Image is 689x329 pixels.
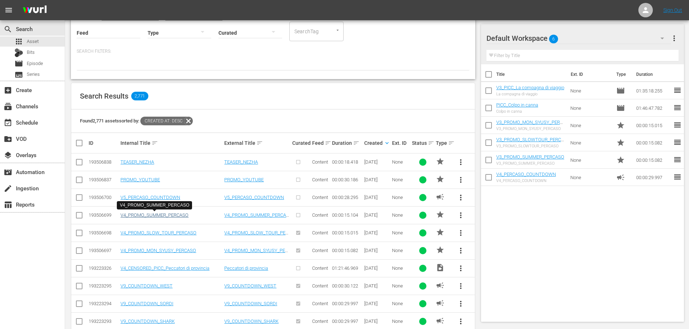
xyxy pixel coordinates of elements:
div: Type [436,139,450,147]
span: Schedule [4,118,12,127]
button: more_vert [670,30,679,47]
div: Colpo in canna [496,109,538,114]
td: 00:00:29.997 [633,169,673,186]
div: None [392,265,410,271]
span: AD [436,299,445,307]
span: Ingestion [4,184,12,193]
span: Promo [616,156,625,164]
a: TEASER_NEZHA [224,159,258,165]
span: PROMO [436,210,445,219]
div: 193506697 [89,248,118,253]
span: more_vert [456,282,465,290]
span: sort [353,140,360,146]
div: None [392,248,410,253]
span: Content [312,212,328,218]
span: 6 [549,31,558,47]
td: 01:46:47.782 [633,99,673,117]
div: 193506698 [89,230,118,235]
span: Content [312,230,328,235]
td: None [567,169,614,186]
a: V4_PROMO_SLOW_TOUR_PERCASO [120,230,196,235]
span: sort [152,140,158,146]
span: Ad [616,173,625,182]
button: more_vert [452,242,469,259]
div: None [392,319,410,324]
div: ID [89,140,118,146]
div: 193506838 [89,159,118,165]
td: None [567,99,614,117]
span: Overlays [4,151,12,160]
span: AD [436,192,445,201]
div: External Title [224,139,290,147]
span: PROMO [436,228,445,237]
td: 00:00:15.082 [633,134,673,151]
div: None [392,177,410,182]
a: V4_PROMO_MON_SYUSY_PERCASO [224,248,288,259]
span: reorder [673,173,682,181]
span: Content [312,301,328,306]
button: more_vert [452,189,469,206]
div: [DATE] [364,177,390,182]
a: V4_PROMO_SUMMER_PERCASO [224,212,289,223]
span: Found 2,771 assets sorted by: [80,118,193,124]
div: 00:00:29.997 [332,301,362,306]
span: reorder [673,103,682,112]
span: sort [448,140,455,146]
span: 2,771 [131,92,148,100]
div: 193223295 [89,283,118,289]
a: V3_PROMO_SUMMER_PERCASO [496,154,564,160]
div: V4_PROMO_SUMMER_PERCASO [120,202,189,208]
a: PROMO_YOUTUBE [224,177,264,182]
span: more_vert [670,34,679,43]
div: Internal Title [120,139,222,147]
div: V3_PROMO_MON_SYUSY_PERCASO [496,126,565,131]
span: PROMO [436,157,445,166]
span: Series [27,71,40,78]
a: V5_PERCASO_COUNTDOWN [224,195,284,200]
a: V3_PICC_La compagna di viaggio [496,85,564,90]
a: V4_PERCASO_COUNTDOWN [496,172,556,177]
button: more_vert [452,153,469,171]
div: [DATE] [364,195,390,200]
span: Search [4,25,12,34]
div: 193223294 [89,301,118,306]
a: V9_COUNTDOWN_SHARK [120,319,175,324]
span: Content [312,177,328,182]
div: 00:00:28.295 [332,195,362,200]
span: Content [312,265,328,271]
td: None [567,117,614,134]
span: AD [436,316,445,325]
span: reorder [673,138,682,147]
div: None [392,212,410,218]
span: Content [312,319,328,324]
span: reorder [673,86,682,95]
div: [DATE] [364,301,390,306]
button: more_vert [452,260,469,277]
div: [DATE] [364,230,390,235]
a: V9_COUNTDOWN_WEST [120,283,173,289]
span: more_vert [456,229,465,237]
a: PROMO_YOUTUBE [120,177,160,182]
td: None [567,82,614,99]
div: 193506700 [89,195,118,200]
div: 193506837 [89,177,118,182]
div: 193506699 [89,212,118,218]
td: None [567,151,614,169]
span: reorder [673,121,682,129]
div: None [392,301,410,306]
span: Asset [14,37,23,46]
span: more_vert [456,299,465,308]
div: 00:00:15.082 [332,248,362,253]
span: Promo [616,138,625,147]
a: V9_COUNTDOWN_WEST [224,283,276,289]
span: PROMO [436,175,445,183]
div: 00:00:15.015 [332,230,362,235]
span: sort [428,140,434,146]
div: Status [412,139,434,147]
span: Channels [4,102,12,111]
div: Default Workspace [486,28,671,48]
a: V4_PROMO_SUMMER_PERCASO [120,212,188,218]
span: Series [14,70,23,79]
a: V9_COUNTDOWN_SORDI [224,301,277,306]
div: 00:00:18.418 [332,159,362,165]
